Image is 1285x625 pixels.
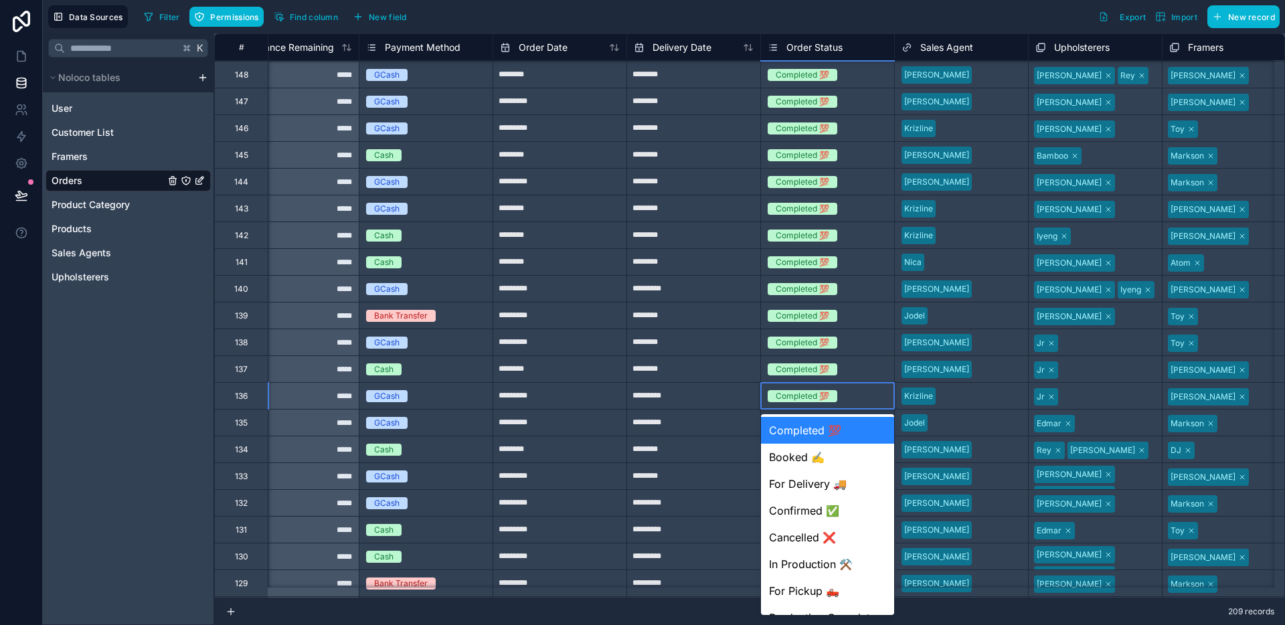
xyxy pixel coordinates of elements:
[776,230,829,242] div: Completed 💯
[159,12,180,22] span: Filter
[374,470,400,482] div: GCash
[776,310,829,322] div: Completed 💯
[235,498,248,509] div: 132
[920,41,973,54] span: Sales Agent
[374,283,400,295] div: GCash
[235,96,248,107] div: 147
[904,176,969,188] div: [PERSON_NAME]
[210,12,258,22] span: Permissions
[269,7,343,27] button: Find column
[519,41,568,54] span: Order Date
[1037,177,1102,189] div: [PERSON_NAME]
[1207,5,1280,28] button: New record
[235,70,248,80] div: 148
[1171,123,1185,135] div: Toy
[235,391,248,401] div: 136
[1171,498,1204,510] div: Markson
[1171,418,1204,430] div: Markson
[1037,337,1045,349] div: Jr
[1171,230,1235,242] div: [PERSON_NAME]
[69,12,123,22] span: Data Sources
[1037,150,1068,162] div: Bamboo
[1037,444,1051,456] div: Rey
[374,310,428,322] div: Bank Transfer
[374,551,394,563] div: Cash
[348,7,412,27] button: New field
[904,256,922,268] div: Nica
[235,337,248,348] div: 138
[1171,257,1191,269] div: Atom
[761,417,894,444] div: Completed 💯
[290,12,338,22] span: Find column
[1037,257,1102,269] div: [PERSON_NAME]
[1037,549,1102,561] div: [PERSON_NAME]
[1037,578,1102,590] div: [PERSON_NAME]
[904,203,933,215] div: Krizline
[1037,123,1102,135] div: [PERSON_NAME]
[374,577,428,590] div: Bank Transfer
[1171,284,1235,296] div: [PERSON_NAME]
[776,390,829,402] div: Completed 💯
[776,149,829,161] div: Completed 💯
[904,283,969,295] div: [PERSON_NAME]
[374,69,400,81] div: GCash
[904,577,969,590] div: [PERSON_NAME]
[1171,391,1235,403] div: [PERSON_NAME]
[776,363,829,375] div: Completed 💯
[374,497,400,509] div: GCash
[1037,60,1102,72] div: [PERSON_NAME]
[374,203,400,215] div: GCash
[1037,418,1061,430] div: Edmar
[374,363,394,375] div: Cash
[1171,12,1197,22] span: Import
[235,230,248,241] div: 142
[1171,70,1235,82] div: [PERSON_NAME]
[1037,391,1045,403] div: Jr
[904,444,969,456] div: [PERSON_NAME]
[1037,310,1102,323] div: [PERSON_NAME]
[1171,471,1235,483] div: [PERSON_NAME]
[189,7,268,27] a: Permissions
[1037,468,1102,480] div: [PERSON_NAME]
[251,41,334,54] span: Balance Remaining
[1228,12,1275,22] span: New record
[374,230,394,242] div: Cash
[1171,150,1204,162] div: Markson
[235,418,248,428] div: 135
[1037,488,1102,501] div: [PERSON_NAME]
[904,551,969,563] div: [PERSON_NAME]
[1120,284,1141,296] div: Iyeng
[761,444,894,470] div: Booked ✍️
[904,417,925,429] div: Jodel
[235,551,248,562] div: 130
[1171,551,1235,563] div: [PERSON_NAME]
[235,123,248,134] div: 146
[374,417,400,429] div: GCash
[235,364,248,375] div: 137
[374,122,400,135] div: GCash
[369,12,407,22] span: New field
[904,470,969,482] div: [PERSON_NAME]
[189,7,263,27] button: Permissions
[1037,230,1057,242] div: Iyeng
[761,470,894,497] div: For Delivery 🚚
[1171,177,1204,189] div: Markson
[1037,364,1045,376] div: Jr
[1037,498,1102,510] div: [PERSON_NAME]
[776,122,829,135] div: Completed 💯
[195,43,205,53] span: K
[1171,310,1185,323] div: Toy
[48,5,128,28] button: Data Sources
[776,69,829,81] div: Completed 💯
[761,577,894,604] div: For Pickup 🛻
[1037,96,1102,108] div: [PERSON_NAME]
[235,203,248,214] div: 143
[234,284,248,294] div: 140
[1094,5,1150,28] button: Export
[761,524,894,551] div: Cancelled ❌
[1070,444,1135,456] div: [PERSON_NAME]
[904,310,925,322] div: Jodel
[761,497,894,524] div: Confirmed ✅
[1037,525,1061,537] div: Edmar
[1171,337,1185,349] div: Toy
